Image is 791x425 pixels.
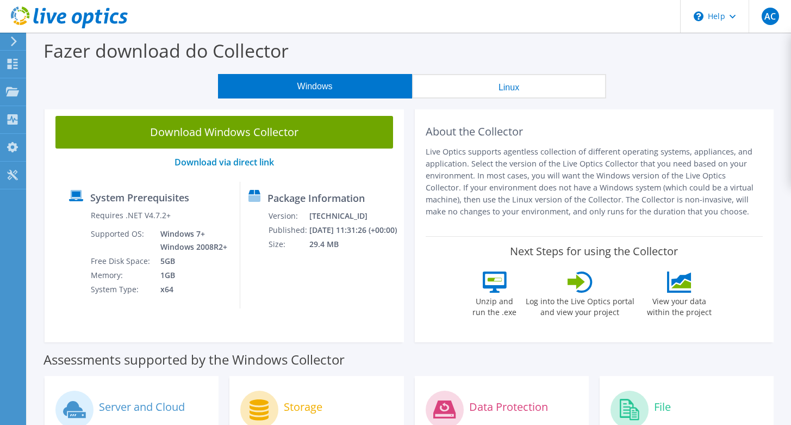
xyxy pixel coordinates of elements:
[654,402,671,412] label: File
[218,74,412,98] button: Windows
[90,254,152,268] td: Free Disk Space:
[91,210,171,221] label: Requires .NET V4.7.2+
[175,156,274,168] a: Download via direct link
[43,38,289,63] label: Fazer download do Collector
[90,227,152,254] td: Supported OS:
[267,193,365,204] label: Package Information
[90,282,152,297] td: System Type:
[412,74,606,98] button: Linux
[762,8,779,25] span: AC
[426,146,763,218] p: Live Optics supports agentless collection of different operating systems, appliances, and applica...
[152,227,229,254] td: Windows 7+ Windows 2008R2+
[309,223,399,237] td: [DATE] 11:31:26 (+00:00)
[90,192,189,203] label: System Prerequisites
[152,254,229,268] td: 5GB
[309,237,399,251] td: 29.4 MB
[309,209,399,223] td: [TECHNICAL_ID]
[268,223,308,237] td: Published:
[43,354,345,365] label: Assessments supported by the Windows Collector
[470,293,520,318] label: Unzip and run the .exe
[694,11,703,21] svg: \n
[99,402,185,412] label: Server and Cloud
[55,116,393,149] a: Download Windows Collector
[268,237,308,251] td: Size:
[510,245,678,258] label: Next Steps for using the Collector
[268,209,308,223] td: Version:
[525,293,635,318] label: Log into the Live Optics portal and view your project
[469,402,548,412] label: Data Protection
[152,282,229,297] td: x64
[90,268,152,282] td: Memory:
[284,402,322,412] label: Storage
[640,293,719,318] label: View your data within the project
[152,268,229,282] td: 1GB
[426,125,763,138] h2: About the Collector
